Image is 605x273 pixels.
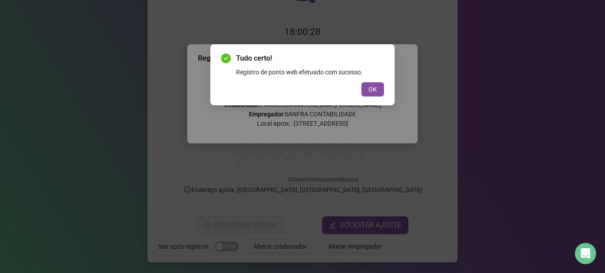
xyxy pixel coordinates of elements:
div: Registro de ponto web efetuado com sucesso. [236,67,384,77]
button: OK [361,82,384,96]
span: check-circle [221,54,231,63]
span: OK [368,85,377,94]
div: Open Intercom Messenger [575,243,596,264]
span: Tudo certo! [236,53,384,64]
